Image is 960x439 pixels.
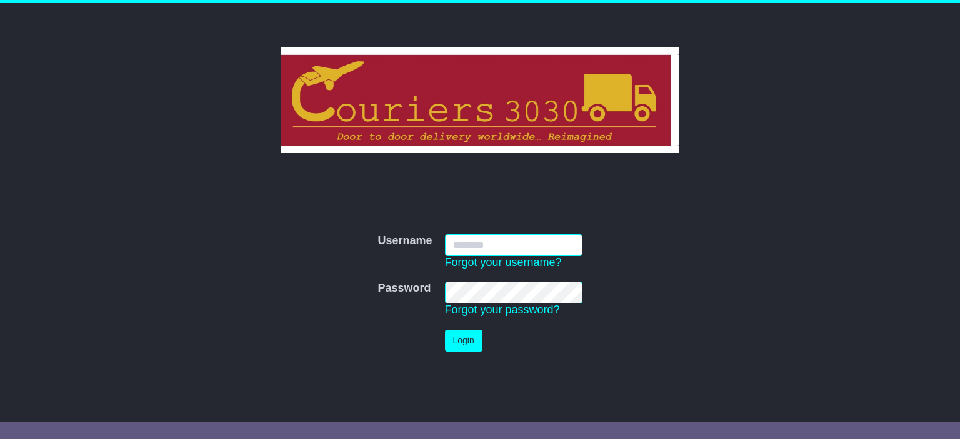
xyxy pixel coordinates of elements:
label: Username [377,234,432,248]
img: Couriers 3030 [281,47,680,153]
label: Password [377,282,431,295]
a: Forgot your password? [445,303,560,316]
button: Login [445,330,482,352]
a: Forgot your username? [445,256,562,269]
